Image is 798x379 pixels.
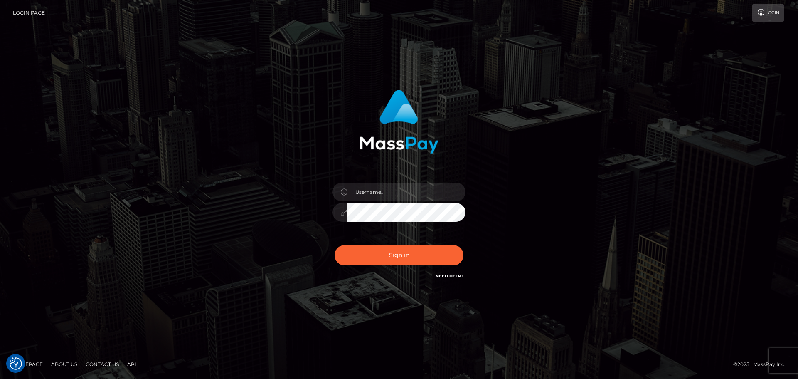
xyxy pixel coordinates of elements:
[48,358,81,371] a: About Us
[335,245,463,265] button: Sign in
[10,357,22,370] img: Revisit consent button
[9,358,46,371] a: Homepage
[733,360,792,369] div: © 2025 , MassPay Inc.
[752,4,784,22] a: Login
[82,358,122,371] a: Contact Us
[360,90,438,154] img: MassPay Login
[347,183,465,201] input: Username...
[10,357,22,370] button: Consent Preferences
[124,358,140,371] a: API
[13,4,45,22] a: Login Page
[436,273,463,279] a: Need Help?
